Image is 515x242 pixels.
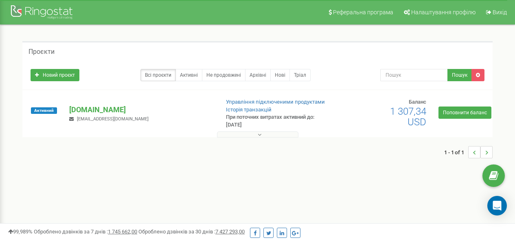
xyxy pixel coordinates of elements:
u: 1 745 662,00 [108,229,137,235]
p: [DOMAIN_NAME] [69,104,213,115]
u: 7 427 293,00 [215,229,245,235]
a: Новий проєкт [31,69,79,81]
a: Всі проєкти [140,69,176,81]
a: Архівні [245,69,271,81]
a: Активні [175,69,202,81]
span: Оброблено дзвінків за 7 днів : [34,229,137,235]
a: Нові [270,69,290,81]
p: При поточних витратах активний до: [DATE] [226,113,330,129]
span: 99,989% [8,229,33,235]
input: Пошук [380,69,448,81]
a: Не продовжені [202,69,245,81]
span: 1 - 1 of 1 [444,146,468,158]
span: Активний [31,107,57,114]
button: Пошук [447,69,472,81]
h5: Проєкти [28,48,55,56]
a: Управління підключеними продуктами [226,99,325,105]
span: Баланс [409,99,426,105]
span: Реферальна програма [333,9,393,16]
div: Open Intercom Messenger [487,196,507,215]
span: Оброблено дзвінків за 30 днів : [138,229,245,235]
nav: ... [444,138,493,167]
span: Вихід [493,9,507,16]
a: Поповнити баланс [438,107,491,119]
span: Налаштування профілю [411,9,476,16]
span: [EMAIL_ADDRESS][DOMAIN_NAME] [77,116,149,122]
a: Тріал [289,69,311,81]
span: 1 307,34 USD [390,106,426,128]
a: Історія транзакцій [226,107,272,113]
